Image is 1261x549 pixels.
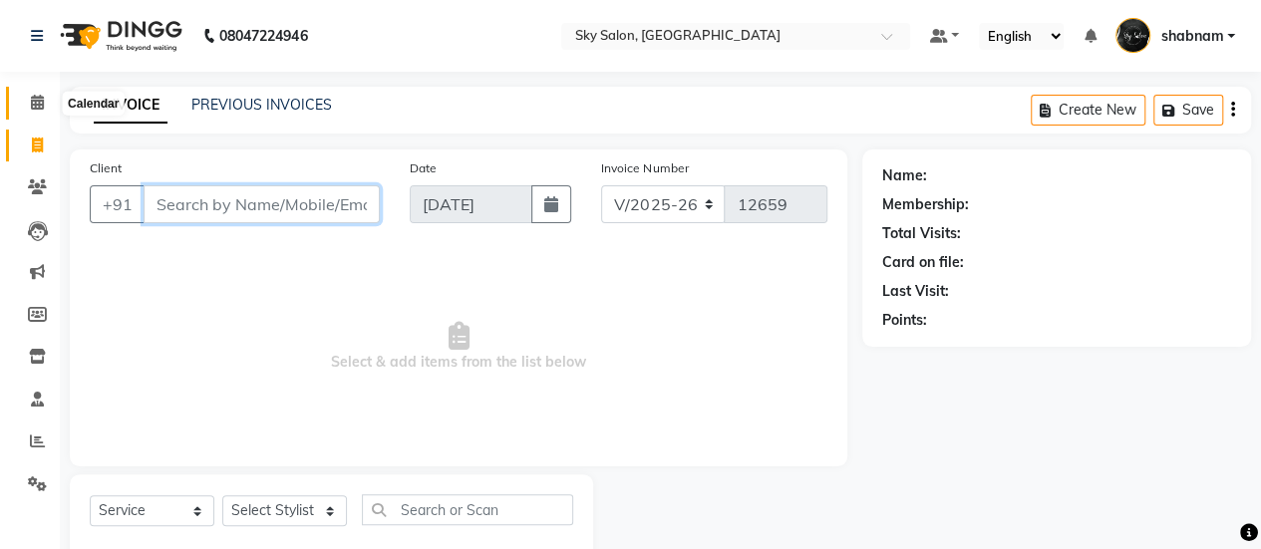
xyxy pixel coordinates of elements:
[90,185,146,223] button: +91
[362,494,573,525] input: Search or Scan
[63,92,124,116] div: Calendar
[882,252,964,273] div: Card on file:
[51,8,187,64] img: logo
[1115,18,1150,53] img: shabnam
[90,247,827,446] span: Select & add items from the list below
[90,159,122,177] label: Client
[1160,26,1223,47] span: shabnam
[1031,95,1145,126] button: Create New
[601,159,688,177] label: Invoice Number
[882,165,927,186] div: Name:
[882,194,969,215] div: Membership:
[191,96,332,114] a: PREVIOUS INVOICES
[219,8,307,64] b: 08047224946
[882,281,949,302] div: Last Visit:
[410,159,437,177] label: Date
[144,185,380,223] input: Search by Name/Mobile/Email/Code
[882,310,927,331] div: Points:
[882,223,961,244] div: Total Visits:
[1153,95,1223,126] button: Save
